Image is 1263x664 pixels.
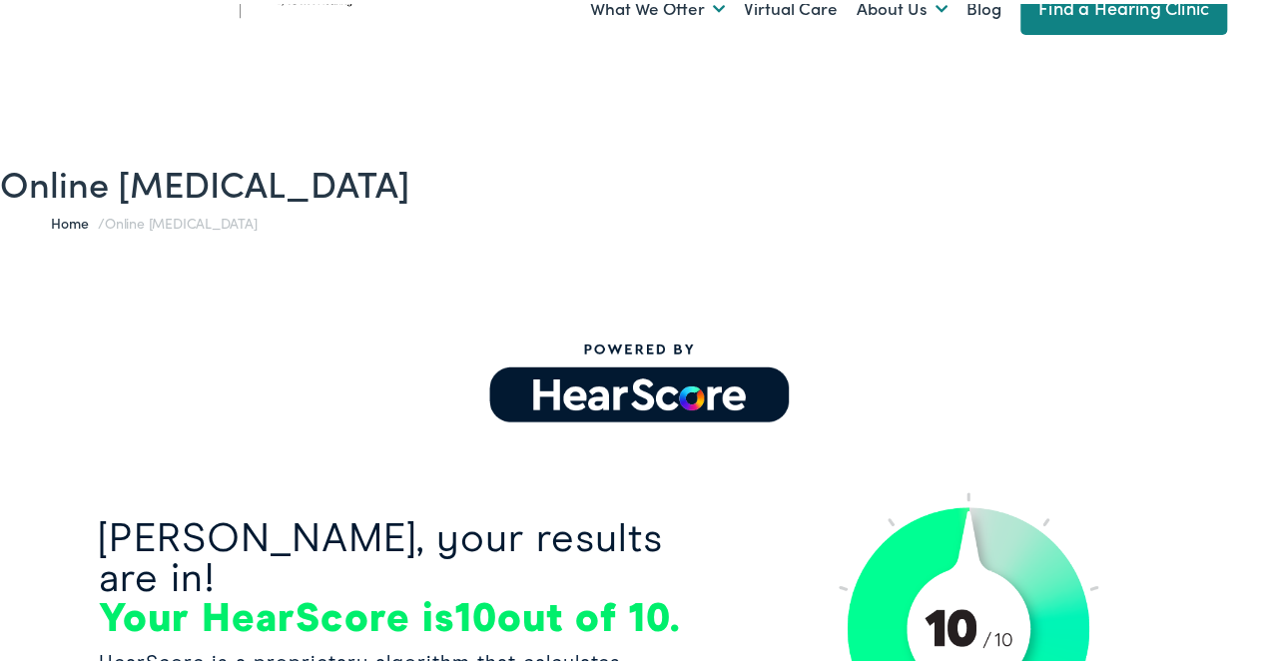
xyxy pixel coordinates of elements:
[51,209,257,229] span: /
[99,596,680,636] b: Your HearScore is 10 out of 10.
[105,209,257,229] span: Online [MEDICAL_DATA]
[489,337,789,418] img: hearscore-logo.png
[99,516,709,636] div: , your results are in!
[51,209,98,229] a: Home
[99,516,416,556] span: [PERSON_NAME]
